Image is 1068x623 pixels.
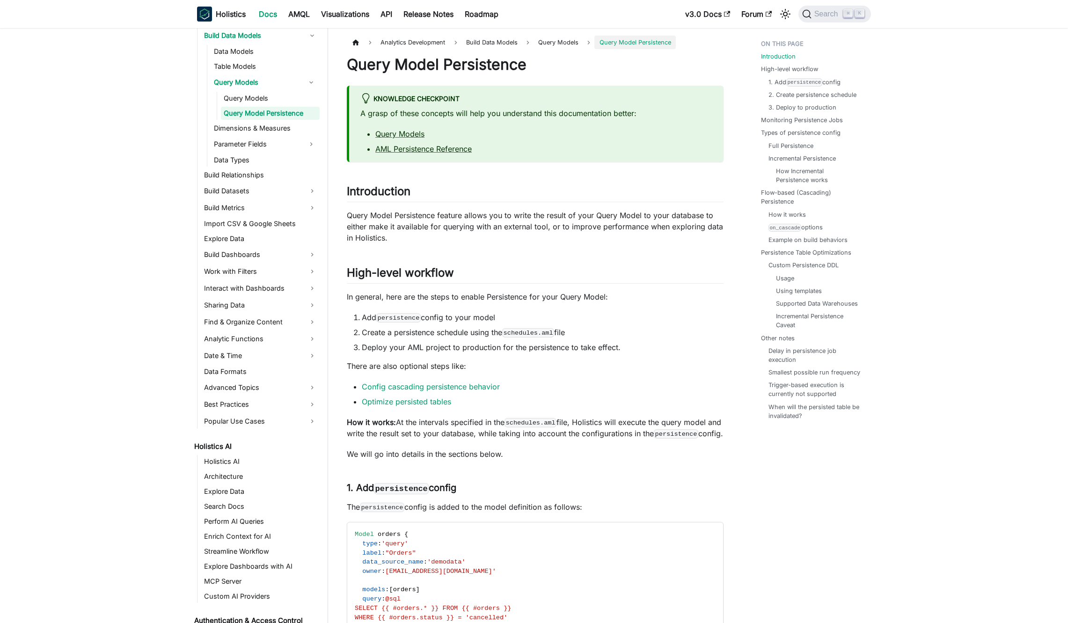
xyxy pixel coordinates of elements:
h2: High-level workflow [347,266,724,284]
span: orders [378,531,401,538]
a: Incremental Persistence [768,154,836,163]
a: AML Persistence Reference [375,144,472,154]
a: Advanced Topics [201,380,320,395]
a: Build Dashboards [201,247,320,262]
span: Model [355,531,374,538]
a: Explore Data [201,232,320,245]
a: Usage [776,274,794,283]
div: Knowledge Checkpoint [360,93,712,105]
a: API [375,7,398,22]
a: High-level workflow [761,65,818,73]
a: How it works [768,210,806,219]
nav: Breadcrumbs [347,36,724,49]
code: persistence [786,78,822,86]
a: Delay in persistence job execution [768,346,862,364]
span: SELECT {{ #orders.* }} FROM {{ #orders }} [355,605,511,612]
span: Query Model Persistence [594,36,675,49]
a: Forum [736,7,777,22]
p: The config is added to the model definition as follows: [347,501,724,513]
span: : [381,568,385,575]
a: When will the persisted table be invalidated? [768,403,862,420]
p: At the intervals specified in the file, Holistics will execute the query model and write the resu... [347,417,724,439]
button: Collapse sidebar category 'Query Models' [303,75,320,90]
a: Table Models [211,60,320,73]
a: v3.0 Docs [680,7,736,22]
a: Docs [253,7,283,22]
b: Holistics [216,8,246,20]
a: Holistics AI [201,455,320,468]
span: label [362,550,381,557]
a: Query Model Persistence [221,107,320,120]
a: Find & Organize Content [201,315,320,330]
span: { [404,531,408,538]
a: Query Models [211,75,303,90]
a: Home page [347,36,365,49]
a: Dimensions & Measures [211,122,320,135]
a: Query Models [375,129,424,139]
code: persistence [376,313,421,322]
a: Incremental Persistence Caveat [776,312,858,330]
li: Create a persistence schedule using the file [362,327,724,338]
p: In general, here are the steps to enable Persistence for your Query Model: [347,291,724,302]
a: HolisticsHolistics [197,7,246,22]
span: Build Data Models [461,36,522,49]
kbd: ⌘ [843,9,853,18]
span: Analytics Development [376,36,450,49]
span: owner [362,568,381,575]
p: Query Model Persistence feature allows you to write the result of your Query Model to your databa... [347,210,724,243]
a: How Incremental Persistence works [776,167,858,184]
a: Build Metrics [201,200,320,215]
span: Search [812,10,844,18]
span: orders [393,586,416,593]
a: Perform AI Queries [201,515,320,528]
a: Build Datasets [201,183,320,198]
a: Holistics AI [191,440,320,453]
a: Visualizations [315,7,375,22]
li: Deploy your AML project to production for the persistence to take effect. [362,342,724,353]
a: Monitoring Persistence Jobs [761,116,843,125]
a: Data Models [211,45,320,58]
a: Sharing Data [201,298,320,313]
a: Search Docs [201,500,320,513]
a: Data Types [211,154,320,167]
span: type [362,540,378,547]
a: Flow-based (Cascading) Persistence [761,188,865,206]
h3: 1. Add config [347,482,724,494]
a: Import CSV & Google Sheets [201,217,320,230]
a: Build Relationships [201,169,320,182]
span: Query Models [538,39,578,46]
a: Work with Filters [201,264,320,279]
a: Date & Time [201,348,320,363]
p: A grasp of these concepts will help you understand this documentation better: [360,108,712,119]
a: Interact with Dashboards [201,281,320,296]
a: Types of persistence config [761,128,841,137]
p: There are also optional steps like: [347,360,724,372]
a: Persistence Table Optimizations [761,248,851,257]
code: persistence [374,483,429,494]
kbd: K [855,9,864,18]
a: Using templates [776,286,822,295]
span: WHERE {{ #orders.status }} = 'cancelled' [355,614,507,621]
a: Popular Use Cases [201,414,320,429]
code: schedules.aml [505,418,556,427]
a: 3. Deploy to production [768,103,836,112]
span: "Orders" [385,550,416,557]
a: MCP Server [201,575,320,588]
span: data_source_name [362,558,424,565]
span: : [385,586,389,593]
span: : [424,558,427,565]
a: Custom Persistence DDL [768,261,839,270]
a: on_cascadeoptions [768,223,823,232]
a: Architecture [201,470,320,483]
span: [ [389,586,393,593]
code: persistence [360,503,404,512]
span: ] [416,586,420,593]
a: Best Practices [201,397,320,412]
a: Other notes [761,334,795,343]
code: persistence [654,429,698,439]
a: Query Models [534,36,583,49]
a: 2. Create persistence schedule [768,90,856,99]
span: [EMAIL_ADDRESS][DOMAIN_NAME]' [385,568,496,575]
button: Switch between dark and light mode (currently light mode) [778,7,793,22]
code: on_cascade [768,224,801,232]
